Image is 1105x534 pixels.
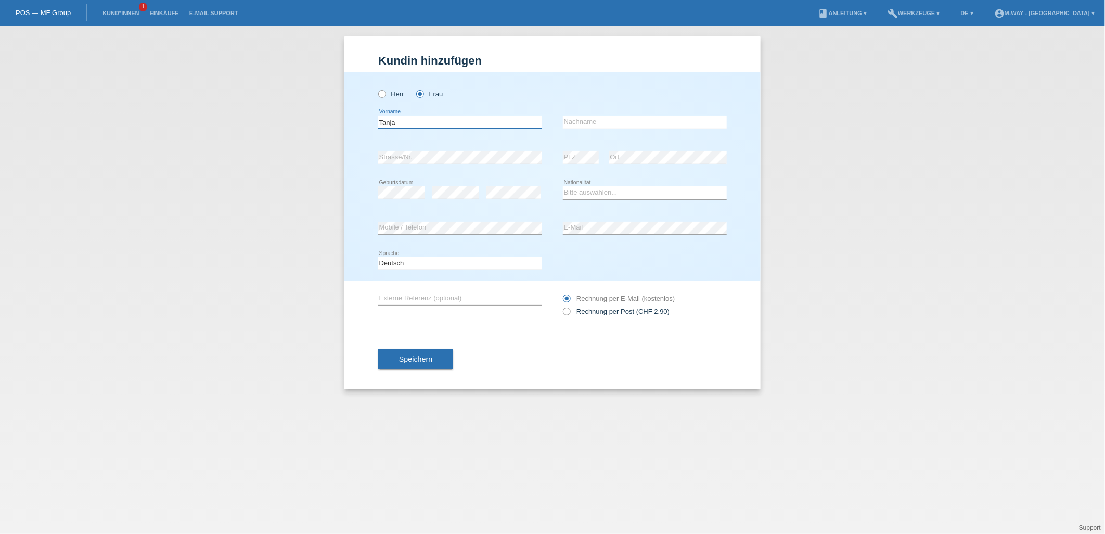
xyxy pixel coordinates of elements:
[888,8,898,19] i: build
[994,8,1005,19] i: account_circle
[97,10,144,16] a: Kund*innen
[563,295,570,308] input: Rechnung per E-Mail (kostenlos)
[139,3,147,11] span: 1
[184,10,243,16] a: E-Mail Support
[989,10,1100,16] a: account_circlem-way - [GEOGRAPHIC_DATA] ▾
[144,10,184,16] a: Einkäufe
[378,90,404,98] label: Herr
[378,54,727,67] h1: Kundin hinzufügen
[378,90,385,97] input: Herr
[563,308,670,315] label: Rechnung per Post (CHF 2.90)
[378,349,453,369] button: Speichern
[399,355,432,363] span: Speichern
[416,90,423,97] input: Frau
[813,10,872,16] a: bookAnleitung ▾
[16,9,71,17] a: POS — MF Group
[563,295,675,302] label: Rechnung per E-Mail (kostenlos)
[882,10,945,16] a: buildWerkzeuge ▾
[1079,524,1101,531] a: Support
[818,8,829,19] i: book
[563,308,570,321] input: Rechnung per Post (CHF 2.90)
[416,90,443,98] label: Frau
[956,10,979,16] a: DE ▾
